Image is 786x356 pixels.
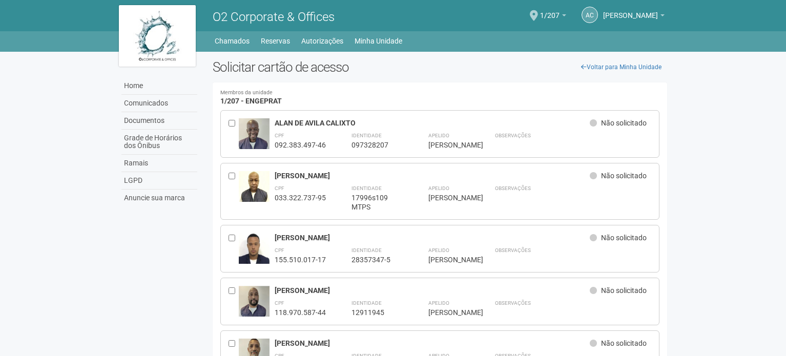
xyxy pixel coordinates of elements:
div: [PERSON_NAME] [428,193,469,202]
a: [PERSON_NAME] [603,13,665,21]
span: Não solicitado [601,119,647,127]
strong: Observações [495,300,531,306]
a: Documentos [121,112,197,130]
span: Não solicitado [601,339,647,347]
img: user.jpg [239,118,270,157]
strong: CPF [275,133,284,138]
a: Home [121,77,197,95]
strong: Observações [495,133,531,138]
strong: Apelido [428,185,449,191]
strong: Observações [495,247,531,253]
small: Membros da unidade [220,90,659,96]
a: LGPD [121,172,197,190]
div: 092.383.497-46 [275,140,326,150]
img: user.jpg [239,233,270,268]
div: 17996s109 MTPS [351,193,403,212]
strong: CPF [275,300,284,306]
img: user.jpg [239,171,270,204]
span: Andréa Cunha [603,2,658,19]
a: Voltar para Minha Unidade [575,59,667,75]
strong: CPF [275,247,284,253]
div: 033.322.737-95 [275,193,326,202]
strong: Identidade [351,300,382,306]
a: Grade de Horários dos Ônibus [121,130,197,155]
div: 155.510.017-17 [275,255,326,264]
strong: Apelido [428,133,449,138]
a: Minha Unidade [355,34,402,48]
span: 1/207 [540,2,560,19]
a: Autorizações [301,34,343,48]
strong: Identidade [351,185,382,191]
span: Não solicitado [601,234,647,242]
div: ALAN DE AVILA CALIXTO [275,118,590,128]
h2: Solicitar cartão de acesso [213,59,667,75]
a: Chamados [215,34,250,48]
div: [PERSON_NAME] [275,286,590,295]
div: [PERSON_NAME] [428,140,469,150]
div: 28357347-5 [351,255,403,264]
a: Ramais [121,155,197,172]
div: [PERSON_NAME] [428,308,469,317]
div: [PERSON_NAME] [275,339,590,348]
div: [PERSON_NAME] [275,171,590,180]
strong: Identidade [351,133,382,138]
div: [PERSON_NAME] [275,233,590,242]
strong: Apelido [428,247,449,253]
a: Reservas [261,34,290,48]
div: 118.970.587-44 [275,308,326,317]
img: logo.jpg [119,5,196,67]
div: 12911945 [351,308,403,317]
a: Anuncie sua marca [121,190,197,206]
a: AC [582,7,598,23]
div: 097328207 [351,140,403,150]
strong: Observações [495,185,531,191]
span: Não solicitado [601,172,647,180]
strong: Apelido [428,300,449,306]
a: 1/207 [540,13,566,21]
div: [PERSON_NAME] [428,255,469,264]
strong: CPF [275,185,284,191]
span: O2 Corporate & Offices [213,10,335,24]
h4: 1/207 - ENGEPRAT [220,90,659,105]
strong: Identidade [351,247,382,253]
span: Não solicitado [601,286,647,295]
img: user.jpg [239,286,270,320]
a: Comunicados [121,95,197,112]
